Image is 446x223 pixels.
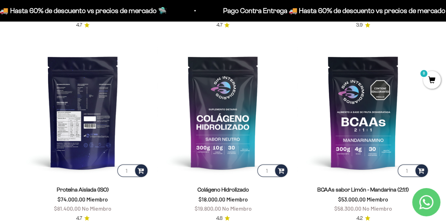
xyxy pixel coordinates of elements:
span: No Miembro [82,205,111,212]
span: 4.2 [356,215,363,222]
a: 4.84.8 de 5.0 estrellas [216,215,230,222]
span: 4.7 [76,215,82,222]
a: Colágeno Hidrolizado [197,187,249,193]
a: 4.24.2 de 5.0 estrellas [356,215,370,222]
span: No Miembro [362,205,392,212]
span: 4.8 [216,215,222,222]
a: BCAAs sabor Limón - Mandarina (2:1:1) [317,187,409,193]
span: $58.300,00 [334,205,361,212]
mark: 0 [420,69,428,78]
a: 4.74.7 de 5.0 estrellas [216,21,230,29]
span: $18.000,00 [198,196,225,203]
span: Miembro [226,196,248,203]
a: 4.74.7 de 5.0 estrellas [76,215,90,222]
a: 3.93.9 de 5.0 estrellas [356,21,370,29]
span: No Miembro [222,205,251,212]
span: 4.7 [216,21,222,29]
span: $74.000,00 [57,196,85,203]
a: 0 [423,77,441,84]
span: 3.9 [356,21,363,29]
span: $53.000,00 [338,196,366,203]
span: Miembro [367,196,388,203]
span: $81.400,00 [54,205,81,212]
img: Proteína Aislada (ISO) [17,46,149,178]
span: 4.7 [76,21,82,29]
a: 4.74.7 de 5.0 estrellas [76,21,90,29]
a: Proteína Aislada (ISO) [57,187,109,193]
span: Miembro [86,196,108,203]
span: $19.800,00 [194,205,221,212]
